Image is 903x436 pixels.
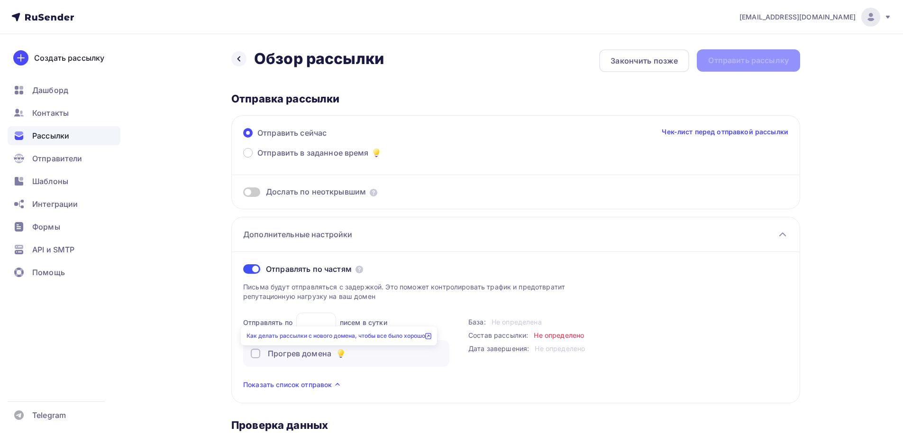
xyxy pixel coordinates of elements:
[268,348,331,359] div: Прогрев домена
[32,267,65,278] span: Помощь
[266,263,352,275] span: Отправлять по частям
[243,380,332,390] span: Показать список отправок
[257,147,369,158] span: Отправить в заданное время
[8,217,120,236] a: Формы
[32,221,60,232] span: Формы
[32,130,69,141] span: Рассылки
[8,103,120,122] a: Контакты
[243,229,352,240] h3: Дополнительные настройки
[8,172,120,191] a: Шаблоны
[535,344,585,353] span: Не определено
[468,344,529,353] span: Дата завершения:
[340,318,387,327] span: писем в сутки
[662,127,788,137] a: Чек-лист перед отправкой рассылки
[32,107,69,119] span: Контакты
[32,244,74,255] span: API и SMTP
[243,282,584,301] p: Письма будут отправляться с задержкой. Это поможет контролировать трафик и предотвратит репутацио...
[32,176,68,187] span: Шаблоны
[32,409,66,421] span: Telegram
[34,52,104,64] div: Создать рассылку
[8,81,120,100] a: Дашборд
[32,153,82,164] span: Отправители
[534,331,584,339] span: Не определено
[8,126,120,145] a: Рассылки
[739,12,856,22] span: [EMAIL_ADDRESS][DOMAIN_NAME]
[254,49,384,68] h2: Обзор рассылки
[8,149,120,168] a: Отправители
[32,84,68,96] span: Дашборд
[266,186,366,197] span: Дослать по неоткрывшим
[246,332,431,339] a: Как делать рассылки с нового домена, чтобы все было хорошо
[492,318,542,326] span: Не определена
[468,318,486,326] span: База:
[257,127,327,139] span: Отправить сейчас
[243,318,292,327] span: Отправлять по
[739,8,892,27] a: [EMAIL_ADDRESS][DOMAIN_NAME]
[231,418,800,432] div: Проверка данных
[611,55,678,66] div: Закончить позже
[468,331,528,339] span: Состав рассылки:
[231,92,800,105] div: Отправка рассылки
[32,198,78,210] span: Интеграции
